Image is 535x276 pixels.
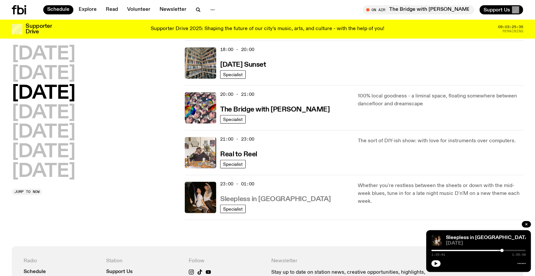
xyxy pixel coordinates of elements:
a: [DATE] Sunset [220,60,266,68]
a: Read [102,5,122,14]
span: 09:03:25:35 [498,25,523,29]
a: Explore [75,5,101,14]
h4: Radio [24,258,98,264]
a: Sleepless in [GEOGRAPHIC_DATA] [446,235,530,240]
span: 18:00 - 20:00 [220,46,254,53]
span: Specialist [223,117,243,122]
h4: Station [106,258,181,264]
h4: Follow [189,258,263,264]
span: Support Us [484,7,510,13]
button: Jump to now [12,189,42,195]
a: Volunteer [123,5,154,14]
a: Schedule [43,5,73,14]
img: A corner shot of the fbi music library [185,47,216,79]
img: Marcus Whale is on the left, bent to his knees and arching back with a gleeful look his face He i... [431,235,442,246]
button: [DATE] [12,163,75,181]
img: Jasper Craig Adams holds a vintage camera to his eye, obscuring his face. He is wearing a grey ju... [185,137,216,168]
a: Support Us [106,269,133,274]
span: Specialist [223,206,243,211]
button: [DATE] [12,104,75,122]
a: Specialist [220,115,246,124]
h3: Real to Reel [220,151,257,158]
a: Specialist [220,205,246,213]
span: [DATE] [446,241,526,246]
h3: Sleepless in [GEOGRAPHIC_DATA] [220,196,331,203]
button: [DATE] [12,123,75,142]
h3: Supporter Drive [26,24,52,35]
span: 20:00 - 21:00 [220,91,254,97]
a: Schedule [24,269,46,274]
img: Marcus Whale is on the left, bent to his knees and arching back with a gleeful look his face He i... [185,182,216,213]
span: 23:00 - 01:00 [220,181,254,187]
h3: [DATE] Sunset [220,61,266,68]
button: Support Us [480,5,523,14]
a: Specialist [220,160,246,168]
a: Specialist [220,70,246,79]
a: Sleepless in [GEOGRAPHIC_DATA] [220,195,331,203]
span: 21:00 - 23:00 [220,136,254,142]
p: Supporter Drive 2025: Shaping the future of our city’s music, arts, and culture - with the help o... [151,26,384,32]
p: Whether you're restless between the sheets or down with the mid-week blues, tune in for a late ni... [358,182,523,205]
button: [DATE] [12,65,75,83]
p: The sort of DIY-ish show: with love for instruments over computers. [358,137,523,145]
a: The Bridge with [PERSON_NAME] [220,105,330,113]
span: Specialist [223,72,243,77]
span: Remaining [503,29,523,33]
a: Newsletter [156,5,190,14]
button: [DATE] [12,143,75,161]
button: [DATE] [12,84,75,103]
p: 100% local goodness - a liminal space, floating somewhere between dancefloor and dreamscape [358,92,523,108]
span: Jump to now [14,190,40,194]
span: 1:29:41 [431,253,445,256]
span: 1:59:56 [512,253,526,256]
span: Specialist [223,162,243,166]
h3: The Bridge with [PERSON_NAME] [220,106,330,113]
h4: Newsletter [272,258,429,264]
button: [DATE] [12,45,75,63]
button: On AirThe Bridge with [PERSON_NAME] [363,5,474,14]
a: Real to Reel [220,150,257,158]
